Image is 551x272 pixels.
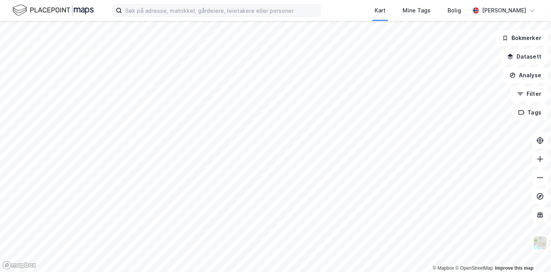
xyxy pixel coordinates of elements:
a: Improve this map [495,265,534,271]
div: Mine Tags [403,6,430,15]
div: Kontrollprogram for chat [512,235,551,272]
div: Bolig [448,6,461,15]
a: Mapbox [433,265,454,271]
a: OpenStreetMap [455,265,493,271]
button: Tags [512,105,548,120]
button: Filter [511,86,548,102]
iframe: Chat Widget [512,235,551,272]
input: Søk på adresse, matrikkel, gårdeiere, leietakere eller personer [122,5,320,16]
div: Kart [375,6,386,15]
button: Analyse [503,68,548,83]
div: [PERSON_NAME] [482,6,526,15]
img: logo.f888ab2527a4732fd821a326f86c7f29.svg [12,3,94,17]
button: Bokmerker [496,30,548,46]
button: Datasett [501,49,548,64]
a: Mapbox homepage [2,261,36,270]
